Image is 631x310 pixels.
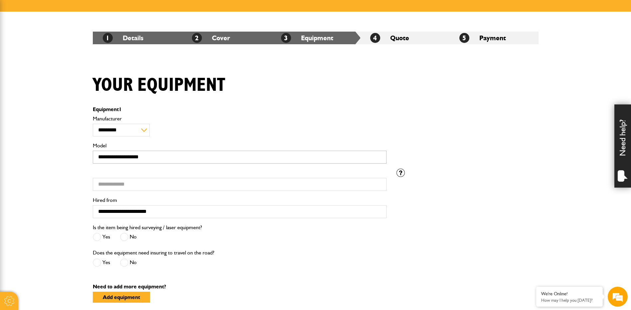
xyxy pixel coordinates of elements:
[120,258,137,267] label: No
[93,74,225,96] h1: Your equipment
[9,62,121,76] input: Enter your last name
[541,291,598,297] div: We're Online!
[614,104,631,188] div: Need help?
[11,37,28,46] img: d_20077148190_company_1631870298795_20077148190
[90,205,121,214] em: Start Chat
[192,33,202,43] span: 2
[93,143,387,148] label: Model
[9,81,121,96] input: Enter your email address
[93,250,214,255] label: Does the equipment need insuring to travel on the road?
[93,198,387,203] label: Hired from
[93,107,387,112] p: Equipment
[93,258,110,267] label: Yes
[449,32,539,44] li: Payment
[271,32,360,44] li: Equipment
[120,233,137,241] label: No
[103,34,143,42] a: 1Details
[192,34,230,42] a: 2Cover
[93,225,202,230] label: Is the item being hired surveying / laser equipment?
[9,101,121,115] input: Enter your phone number
[370,33,380,43] span: 4
[103,33,113,43] span: 1
[360,32,449,44] li: Quote
[93,116,387,121] label: Manufacturer
[93,284,539,289] p: Need to add more equipment?
[459,33,469,43] span: 5
[109,3,125,19] div: Minimize live chat window
[9,120,121,199] textarea: Type your message and hit 'Enter'
[93,233,110,241] label: Yes
[119,106,122,112] span: 1
[93,292,150,303] button: Add equipment
[35,37,112,46] div: Chat with us now
[541,298,598,303] p: How may I help you today?
[281,33,291,43] span: 3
